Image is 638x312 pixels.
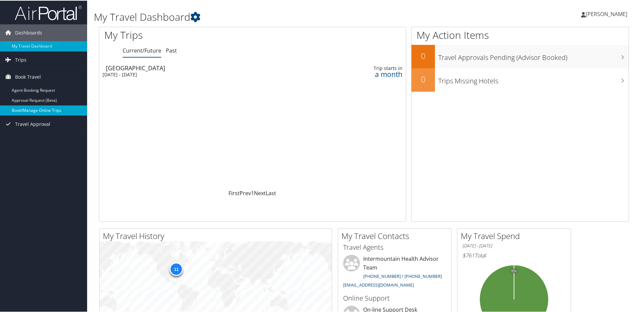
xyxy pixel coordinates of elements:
[340,254,450,290] li: Intermountain Health Advisor Team
[240,189,251,196] a: Prev
[581,3,634,23] a: [PERSON_NAME]
[251,189,254,196] a: 1
[461,230,571,241] h2: My Travel Spend
[411,44,629,68] a: 0Travel Approvals Pending (Advisor Booked)
[15,4,82,20] img: airportal-logo.png
[411,73,435,84] h2: 0
[438,72,629,85] h3: Trips Missing Hotels
[462,242,566,248] h6: [DATE] - [DATE]
[103,230,332,241] h2: My Travel History
[15,115,50,132] span: Travel Approval
[229,189,240,196] a: First
[104,27,273,42] h1: My Trips
[343,281,414,287] a: [EMAIL_ADDRESS][DOMAIN_NAME]
[343,293,446,302] h3: Online Support
[411,68,629,91] a: 0Trips Missing Hotels
[341,230,451,241] h2: My Travel Contacts
[411,50,435,61] h2: 0
[438,49,629,62] h3: Travel Approvals Pending (Advisor Booked)
[335,65,402,71] div: Trip starts in
[335,71,402,77] div: a month
[511,268,517,272] tspan: 0%
[103,71,295,77] div: [DATE] - [DATE]
[363,272,442,279] a: [PHONE_NUMBER] / [PHONE_NUMBER]
[343,242,446,251] h3: Travel Agents
[106,64,298,70] div: [GEOGRAPHIC_DATA]
[586,10,627,17] span: [PERSON_NAME]
[15,24,42,41] span: Dashboards
[123,46,161,54] a: Current/Future
[170,262,183,275] div: 11
[15,68,41,85] span: Book Travel
[166,46,177,54] a: Past
[462,251,474,258] span: $761
[411,27,629,42] h1: My Action Items
[462,251,566,258] h6: Total
[266,189,276,196] a: Last
[254,189,266,196] a: Next
[94,9,454,23] h1: My Travel Dashboard
[15,51,26,68] span: Trips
